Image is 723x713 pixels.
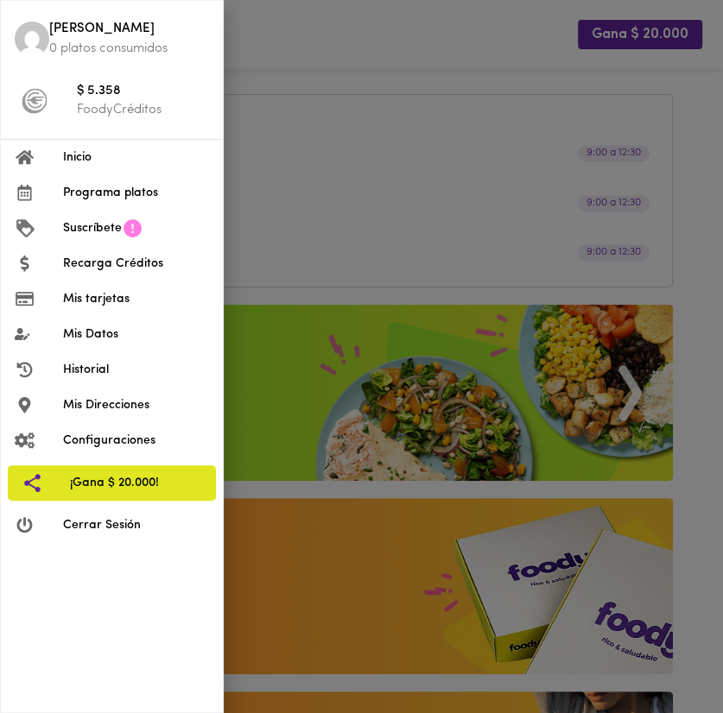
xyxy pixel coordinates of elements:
[70,474,202,492] span: ¡Gana $ 20.000!
[63,325,209,344] span: Mis Datos
[640,630,723,713] iframe: Messagebird Livechat Widget
[49,40,209,58] p: 0 platos consumidos
[77,101,209,119] p: FoodyCréditos
[63,184,209,202] span: Programa platos
[77,82,209,102] span: $ 5.358
[63,148,209,167] span: Inicio
[63,516,209,534] span: Cerrar Sesión
[63,396,209,414] span: Mis Direcciones
[63,255,209,273] span: Recarga Créditos
[49,20,209,40] span: [PERSON_NAME]
[63,432,209,450] span: Configuraciones
[63,361,209,379] span: Historial
[63,290,209,308] span: Mis tarjetas
[63,219,122,237] span: Suscríbete
[22,88,48,114] img: foody-creditos-black.png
